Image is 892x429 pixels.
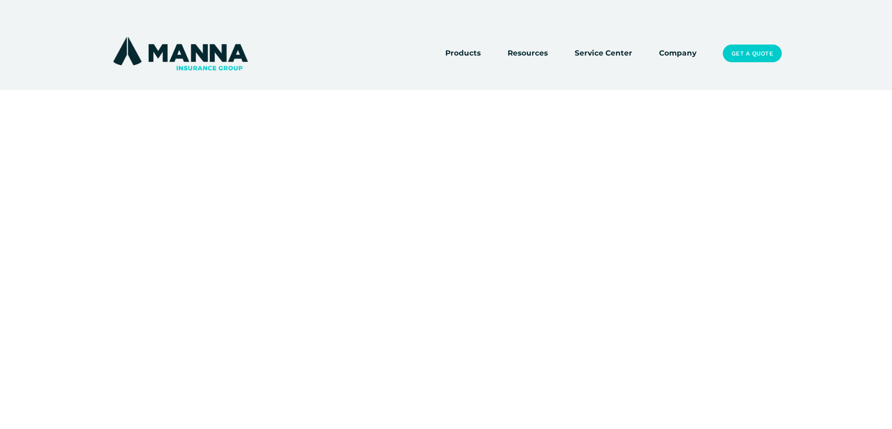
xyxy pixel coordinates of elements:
a: Get a Quote [723,45,781,63]
a: Company [659,47,696,60]
span: Resources [508,47,548,59]
a: Service Center [575,47,632,60]
span: Products [445,47,481,59]
img: Manna Insurance Group [111,35,250,72]
a: folder dropdown [508,47,548,60]
a: folder dropdown [445,47,481,60]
